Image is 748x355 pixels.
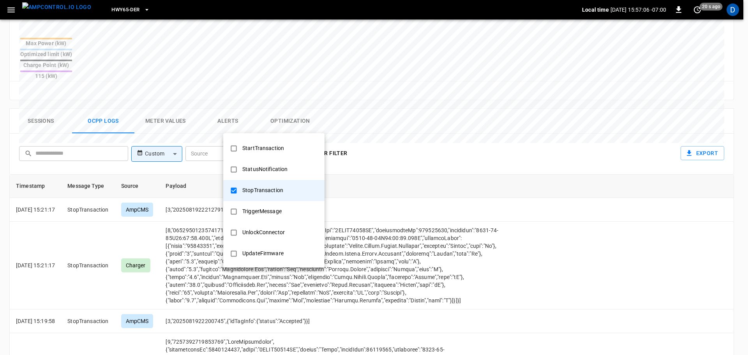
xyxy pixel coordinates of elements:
div: StartTransaction [238,141,289,155]
div: TriggerMessage [238,204,286,219]
div: StatusNotification [238,162,292,177]
div: UpdateFirmware [238,246,288,261]
div: StopTransaction [238,183,288,198]
div: UnlockConnector [238,225,289,240]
